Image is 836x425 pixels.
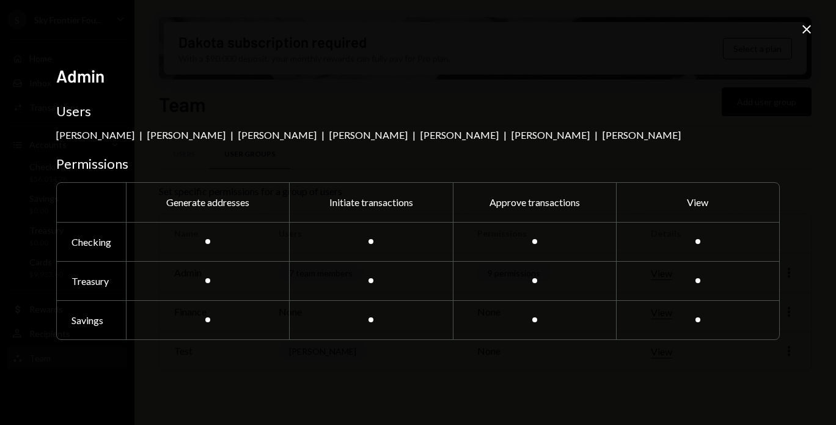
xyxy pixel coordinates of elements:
[56,64,779,88] h2: Admin
[413,129,416,141] div: |
[147,129,226,141] div: [PERSON_NAME]
[616,183,779,222] div: View
[57,222,126,261] div: Checking
[289,183,452,222] div: Initiate transactions
[126,183,289,222] div: Generate addresses
[504,129,507,141] div: |
[453,183,616,222] div: Approve transactions
[56,129,134,141] div: [PERSON_NAME]
[238,129,317,141] div: [PERSON_NAME]
[321,129,324,141] div: |
[56,103,779,120] h3: Users
[329,129,408,141] div: [PERSON_NAME]
[420,129,499,141] div: [PERSON_NAME]
[595,129,598,141] div: |
[57,300,126,339] div: Savings
[57,261,126,300] div: Treasury
[56,155,779,172] h3: Permissions
[230,129,233,141] div: |
[512,129,590,141] div: [PERSON_NAME]
[139,129,142,141] div: |
[603,129,681,141] div: [PERSON_NAME]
